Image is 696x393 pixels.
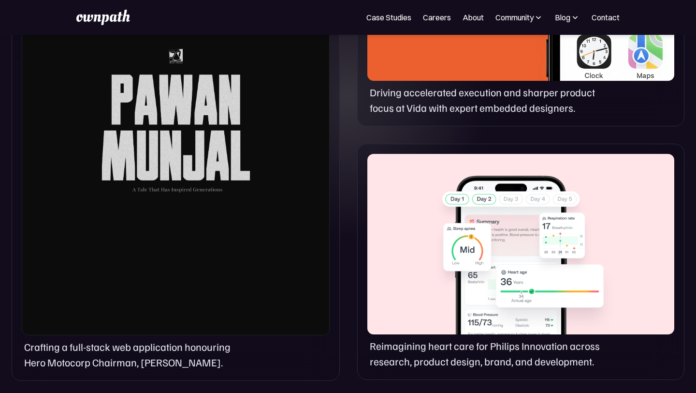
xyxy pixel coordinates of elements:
p: Crafting a full-stack web application honouring Hero Motocorp Chairman, [PERSON_NAME]. [24,339,244,371]
div: Community [495,12,543,23]
a: Case Studies [366,12,411,23]
a: Contact [592,12,620,23]
div: Blog [555,12,580,23]
div: Community [495,12,534,23]
div: Blog [555,12,570,23]
p: Driving accelerated execution and sharper product focus at Vida with expert embedded designers. [370,85,608,116]
p: Reimagining heart care for Philips Innovation across research, product design, brand, and develop... [370,338,608,370]
a: About [463,12,484,23]
a: Careers [423,12,451,23]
